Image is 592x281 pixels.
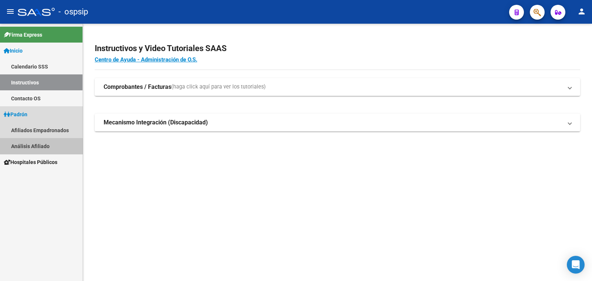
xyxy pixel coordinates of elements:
span: Firma Express [4,31,42,39]
span: Inicio [4,47,23,55]
span: - ospsip [58,4,88,20]
strong: Comprobantes / Facturas [104,83,171,91]
span: (haga click aquí para ver los tutoriales) [171,83,266,91]
h2: Instructivos y Video Tutoriales SAAS [95,41,580,56]
span: Padrón [4,110,27,118]
mat-expansion-panel-header: Comprobantes / Facturas(haga click aquí para ver los tutoriales) [95,78,580,96]
mat-expansion-panel-header: Mecanismo Integración (Discapacidad) [95,114,580,131]
strong: Mecanismo Integración (Discapacidad) [104,118,208,127]
span: Hospitales Públicos [4,158,57,166]
div: Open Intercom Messenger [567,256,585,274]
a: Centro de Ayuda - Administración de O.S. [95,56,197,63]
mat-icon: person [577,7,586,16]
mat-icon: menu [6,7,15,16]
